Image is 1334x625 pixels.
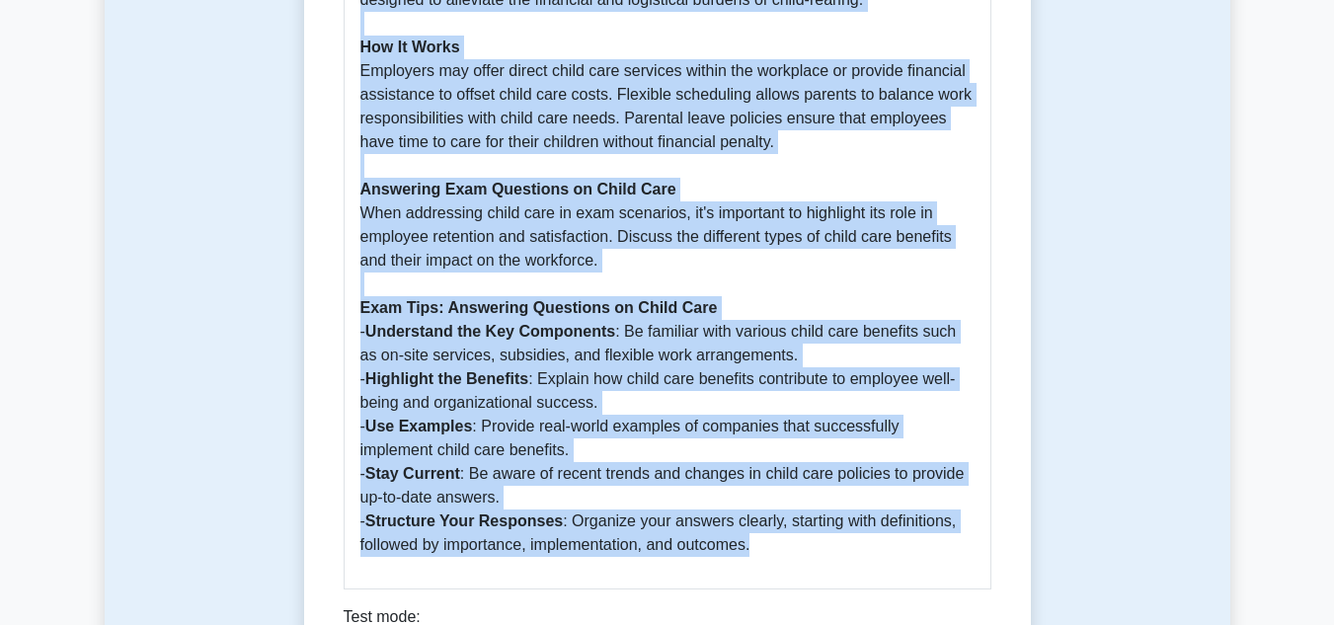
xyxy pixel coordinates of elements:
b: Stay Current [365,465,460,482]
b: Highlight the Benefits [365,370,528,387]
b: Answering Exam Questions on Child Care [360,181,676,197]
b: Structure Your Responses [365,512,563,529]
b: Use Examples [365,418,473,434]
b: Exam Tips: Answering Questions on Child Care [360,299,718,316]
b: How It Works [360,39,460,55]
b: Understand the Key Components [365,323,615,340]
